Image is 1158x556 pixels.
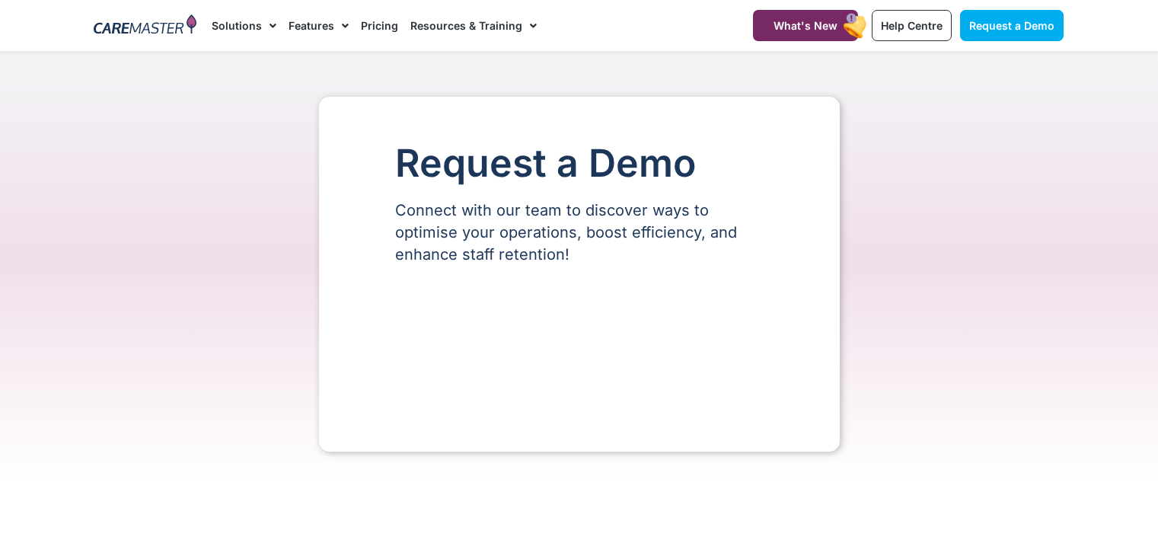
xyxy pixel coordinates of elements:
[872,10,952,41] a: Help Centre
[395,292,764,406] iframe: Form 0
[395,142,764,184] h1: Request a Demo
[395,200,764,266] p: Connect with our team to discover ways to optimise your operations, boost efficiency, and enhance...
[960,10,1064,41] a: Request a Demo
[753,10,858,41] a: What's New
[969,19,1054,32] span: Request a Demo
[94,14,196,37] img: CareMaster Logo
[881,19,943,32] span: Help Centre
[774,19,837,32] span: What's New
